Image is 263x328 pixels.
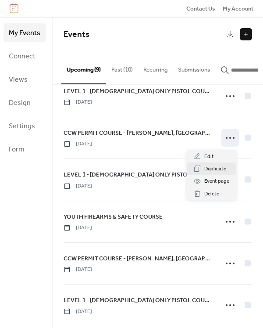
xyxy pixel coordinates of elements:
[9,96,31,110] span: Design
[64,254,213,263] a: CCW PERMIT COURSE - [PERSON_NAME], [GEOGRAPHIC_DATA]
[64,296,213,305] a: LEVEL 1 - [DEMOGRAPHIC_DATA] ONLY PISTOL COURSE
[64,128,213,138] a: CCW PERMIT COURSE - [PERSON_NAME], [GEOGRAPHIC_DATA]
[64,266,92,274] span: [DATE]
[64,98,92,106] span: [DATE]
[64,26,89,43] span: Events
[204,152,214,161] span: Edit
[106,52,138,83] button: Past (10)
[64,170,213,180] a: LEVEL 1 - [DEMOGRAPHIC_DATA] ONLY PISTOL COURSE
[64,87,213,96] a: LEVEL 1 - [DEMOGRAPHIC_DATA] ONLY PISTOL COURSE
[64,212,163,222] a: YOUTH FIREARMS & SAFETY COURSE
[4,116,46,135] a: Settings
[9,143,25,156] span: Form
[9,119,35,133] span: Settings
[61,52,106,84] button: Upcoming (9)
[4,47,46,65] a: Connect
[64,140,92,148] span: [DATE]
[4,140,46,159] a: Form
[64,296,213,305] span: LEVEL 1 - [DEMOGRAPHIC_DATA] ONLY PISTOL COURSE
[10,4,18,13] img: logo
[64,224,92,232] span: [DATE]
[4,93,46,112] a: Design
[204,190,219,198] span: Delete
[4,23,46,42] a: My Events
[64,254,213,263] span: CCW PERMIT COURSE - [PERSON_NAME], [GEOGRAPHIC_DATA]
[173,52,215,83] button: Submissions
[223,4,253,13] a: My Account
[64,308,92,316] span: [DATE]
[9,26,40,40] span: My Events
[204,165,226,173] span: Duplicate
[186,4,215,13] a: Contact Us
[138,52,173,83] button: Recurring
[4,70,46,89] a: Views
[204,177,229,186] span: Event page
[64,129,213,137] span: CCW PERMIT COURSE - [PERSON_NAME], [GEOGRAPHIC_DATA]
[9,50,36,63] span: Connect
[64,182,92,190] span: [DATE]
[9,73,28,87] span: Views
[64,87,213,96] span: LEVEL 1 - [DEMOGRAPHIC_DATA] ONLY PISTOL COURSE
